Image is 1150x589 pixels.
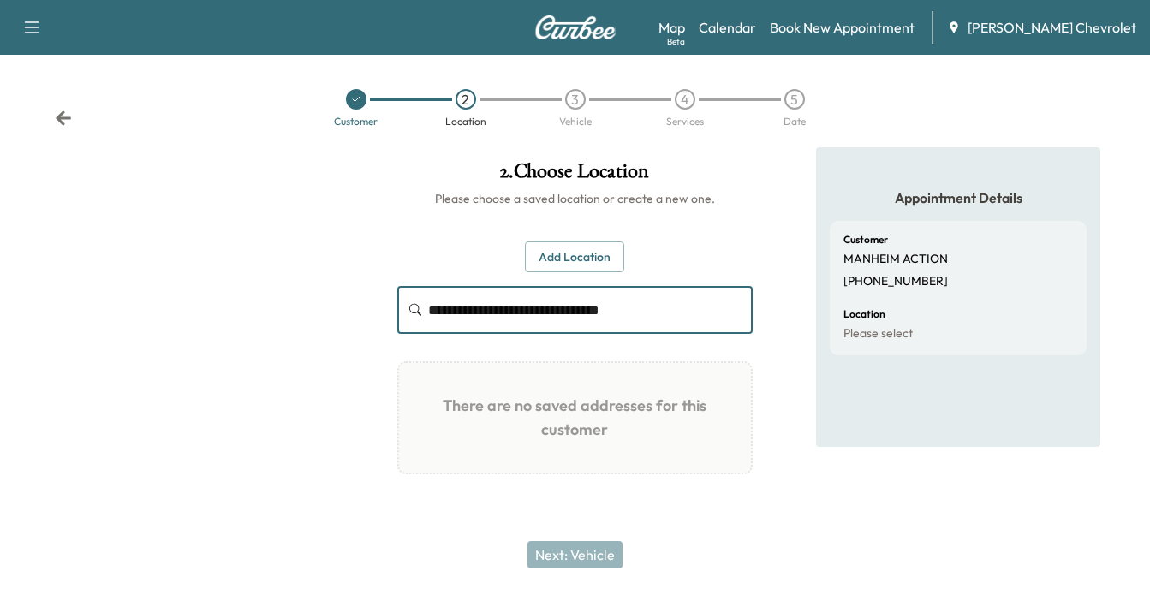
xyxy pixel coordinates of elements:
[784,116,806,127] div: Date
[699,17,756,38] a: Calendar
[658,17,685,38] a: MapBeta
[843,326,913,342] p: Please select
[968,17,1136,38] span: [PERSON_NAME] Chevrolet
[770,17,915,38] a: Book New Appointment
[565,89,586,110] div: 3
[843,235,888,245] h6: Customer
[334,116,378,127] div: Customer
[55,110,72,127] div: Back
[830,188,1087,207] h5: Appointment Details
[397,190,754,207] h6: Please choose a saved location or create a new one.
[397,161,754,190] h1: 2 . Choose Location
[445,116,486,127] div: Location
[843,309,885,319] h6: Location
[456,89,476,110] div: 2
[666,116,704,127] div: Services
[534,15,617,39] img: Curbee Logo
[784,89,805,110] div: 5
[559,116,592,127] div: Vehicle
[843,252,948,267] p: MANHEIM ACTION
[667,35,685,48] div: Beta
[675,89,695,110] div: 4
[413,377,738,459] h1: There are no saved addresses for this customer
[525,241,624,273] button: Add Location
[843,274,948,289] p: [PHONE_NUMBER]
